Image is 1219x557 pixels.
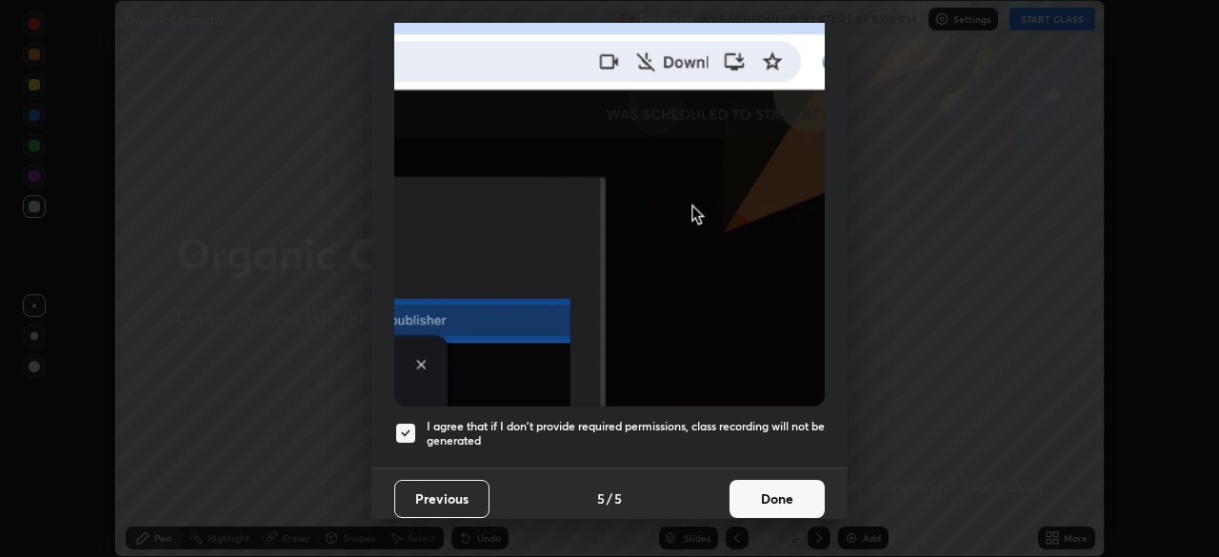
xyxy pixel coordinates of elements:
[427,419,825,448] h5: I agree that if I don't provide required permissions, class recording will not be generated
[394,480,490,518] button: Previous
[729,480,825,518] button: Done
[614,488,622,508] h4: 5
[597,488,605,508] h4: 5
[607,488,612,508] h4: /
